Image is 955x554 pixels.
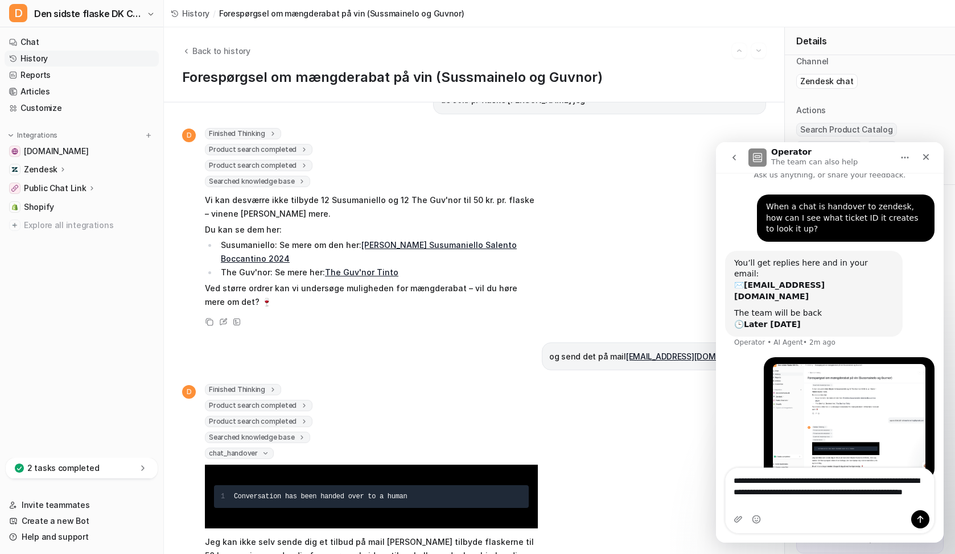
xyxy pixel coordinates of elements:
p: Du kan se dem her: [205,223,538,237]
p: Vi kan desværre ikke tilbyde 12 Susumaniello og 12 The Guv'nor til 50 kr. pr. flaske – vinene [PE... [205,193,538,221]
span: Conversation has been handed over to a human [234,493,407,501]
span: Back to history [192,45,250,57]
p: Zendesk [24,164,57,175]
span: History [182,7,209,19]
h1: Forespørgsel om mængderabat på vin (Sussmainelo og Guvnor) [182,69,766,86]
a: Chat [5,34,159,50]
p: Channel [796,56,829,67]
span: / [213,7,216,19]
a: History [171,7,209,19]
img: expand menu [7,131,15,139]
p: 2 tasks completed [27,462,99,474]
img: Previous session [735,46,743,56]
span: Product search completed [205,160,312,171]
p: Zendesk chat [800,76,854,87]
span: D [182,385,196,399]
span: Forespørgsel om mængderabat på vin (Sussmainelo og Guvnor) [219,7,464,19]
span: D [9,4,27,22]
div: Details [785,27,955,55]
span: Searched knowledge base [205,432,310,443]
button: Go to next session [751,43,766,58]
a: Articles [5,84,159,100]
img: Zendesk [11,166,18,173]
a: Customize [5,100,159,116]
span: Product search completed [205,400,312,411]
a: densidsteflaske.dk[DOMAIN_NAME] [5,143,159,159]
div: 1 [221,490,225,503]
a: [EMAIL_ADDRESS][DOMAIN_NAME] [626,352,759,361]
img: menu_add.svg [145,131,153,139]
p: Public Chat Link [24,183,87,194]
img: Next session [755,46,763,56]
a: Help and support [5,529,159,545]
a: The Guv'nor Tinto [325,267,398,277]
a: History [5,51,159,67]
span: Searched knowledge base [205,176,310,187]
span: Product search completed [205,416,312,427]
a: ShopifyShopify [5,199,159,215]
p: Integrations [17,131,57,140]
button: Back to history [182,45,250,57]
button: Go to previous session [732,43,747,58]
a: [PERSON_NAME] Susumaniello Salento Boccantino 2024 [221,240,517,263]
span: Think [867,141,897,155]
img: Shopify [11,204,18,210]
span: Explore all integrations [24,216,154,234]
span: D [182,129,196,142]
p: Ved større ordrer kan vi undersøge muligheden for mængderabat – vil du høre mere om det? 🍷 [205,282,538,309]
img: explore all integrations [9,220,20,231]
span: Finished Thinking [205,384,281,395]
button: Integrations [5,130,61,141]
a: Explore all integrations [5,217,159,233]
iframe: Intercom live chat [716,142,944,543]
li: The Guv'nor: Se mere her: [217,266,538,279]
span: Finished Thinking [205,128,281,139]
p: Actions [796,105,826,116]
li: Susumaniello: Se mere om den her: [217,238,538,266]
img: Public Chat Link [11,185,18,192]
span: Product search completed [205,144,312,155]
span: [DOMAIN_NAME] [24,146,88,157]
span: Den sidste flaske DK Chatbot [34,6,144,22]
a: Invite teammates [5,497,159,513]
a: Reports [5,67,159,83]
span: Search Product Catalog [796,123,897,137]
span: chat_handover [796,141,862,155]
a: Create a new Bot [5,513,159,529]
span: chat_handover [205,448,274,459]
span: Shopify [24,201,54,213]
img: densidsteflaske.dk [11,148,18,155]
p: og send det på mail [549,350,759,363]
